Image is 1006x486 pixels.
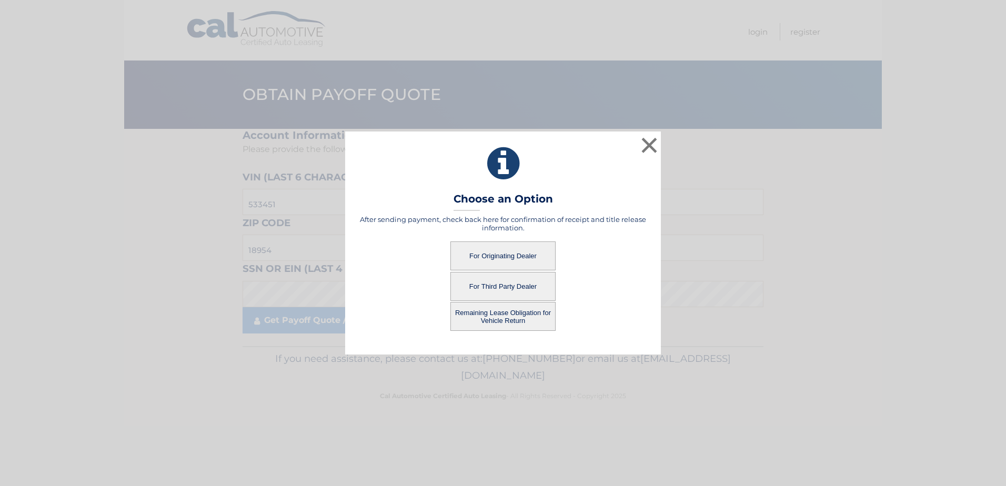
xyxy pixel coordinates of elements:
button: For Third Party Dealer [450,272,556,301]
button: For Originating Dealer [450,241,556,270]
button: Remaining Lease Obligation for Vehicle Return [450,302,556,331]
h3: Choose an Option [454,193,553,211]
button: × [639,135,660,156]
h5: After sending payment, check back here for confirmation of receipt and title release information. [358,215,648,232]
